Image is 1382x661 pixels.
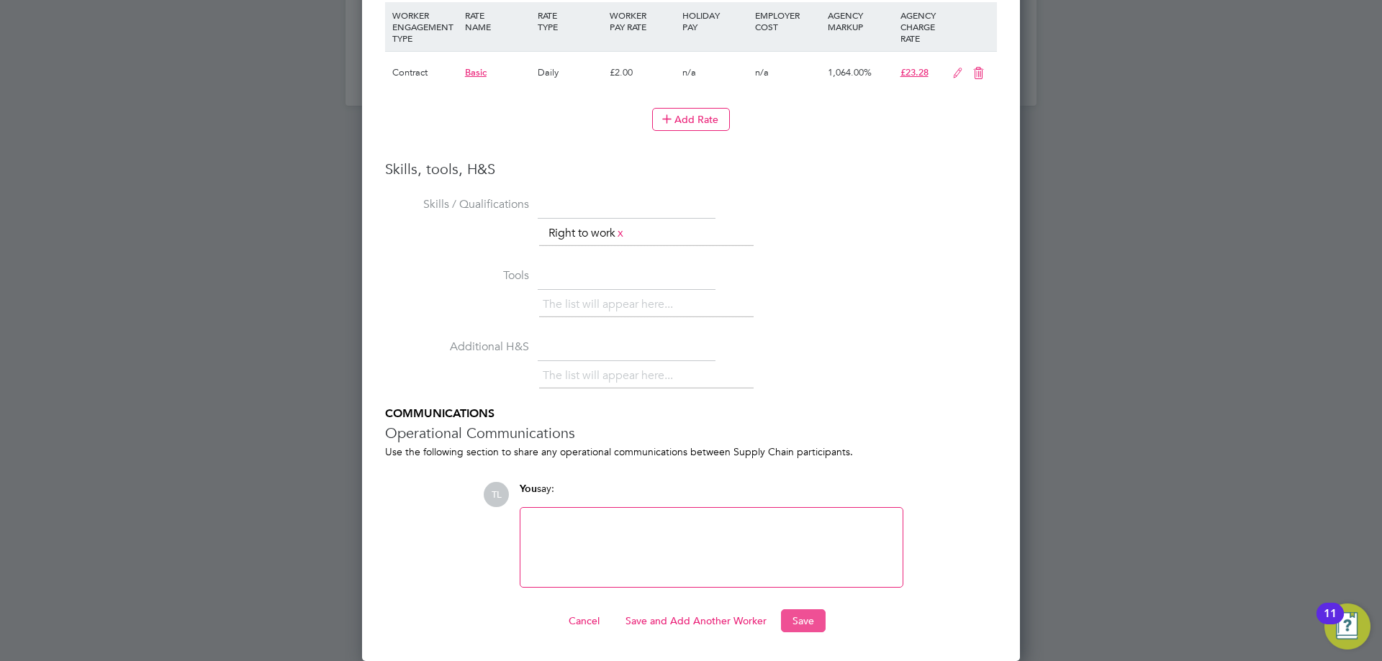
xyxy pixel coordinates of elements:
[606,52,679,94] div: £2.00
[484,482,509,507] span: TL
[461,2,534,40] div: RATE NAME
[900,66,929,78] span: £23.28
[751,2,824,40] div: EMPLOYER COST
[543,366,679,386] li: The list will appear here...
[389,52,461,94] div: Contract
[389,2,461,51] div: WORKER ENGAGEMENT TYPE
[557,609,611,632] button: Cancel
[824,2,897,40] div: AGENCY MARKUP
[385,160,997,178] h3: Skills, tools, H&S
[534,2,607,40] div: RATE TYPE
[781,609,826,632] button: Save
[606,2,679,40] div: WORKER PAY RATE
[534,52,607,94] div: Daily
[520,483,537,495] span: You
[614,609,778,632] button: Save and Add Another Worker
[1324,614,1337,632] div: 11
[652,108,730,131] button: Add Rate
[385,445,997,458] div: Use the following section to share any operational communications between Supply Chain participants.
[385,406,997,421] h5: COMMUNICATIONS
[385,268,529,283] label: Tools
[1324,603,1370,649] button: Open Resource Center, 11 new notifications
[465,66,487,78] span: Basic
[520,482,903,507] div: say:
[385,339,529,355] label: Additional H&S
[615,224,625,242] a: x
[543,295,679,314] li: The list will appear here...
[543,224,631,243] li: Right to work
[828,66,872,78] span: 1,064.00%
[682,66,696,78] span: n/a
[385,424,997,442] h3: Operational Communications
[755,66,769,78] span: n/a
[385,197,529,212] label: Skills / Qualifications
[679,2,751,40] div: HOLIDAY PAY
[897,2,945,51] div: AGENCY CHARGE RATE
